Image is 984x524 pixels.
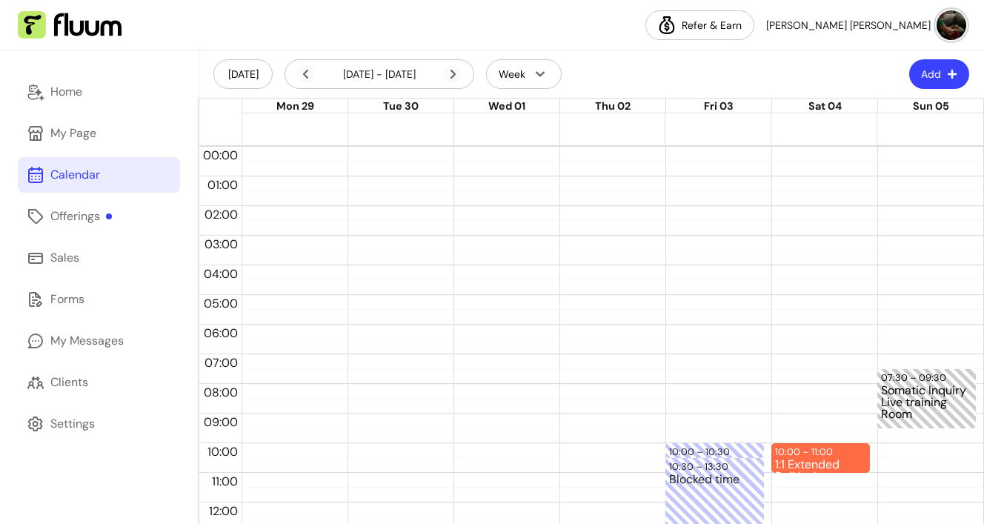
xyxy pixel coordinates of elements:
[50,291,84,308] div: Forms
[213,59,273,89] button: [DATE]
[200,266,242,282] span: 04:00
[204,177,242,193] span: 01:00
[909,59,969,89] button: Add
[276,99,314,115] button: Mon 29
[669,445,760,459] div: 10:00 – 10:30
[18,240,180,276] a: Sales
[766,18,931,33] span: [PERSON_NAME] [PERSON_NAME]
[913,99,949,115] button: Sun 05
[913,99,949,113] span: Sun 05
[881,385,972,427] div: Somatic Inquiry Live training Room
[18,282,180,317] a: Forms
[645,10,754,40] a: Refer & Earn
[595,99,631,115] button: Thu 02
[200,296,242,311] span: 05:00
[18,406,180,442] a: Settings
[18,11,122,39] img: Fluum Logo
[771,443,870,473] div: 10:00 – 11:001:1 Extended Reiki - In-Person (60min)
[775,459,866,471] div: 1:1 Extended Reiki - In-Person (60min)
[201,355,242,371] span: 07:00
[18,157,180,193] a: Calendar
[50,166,100,184] div: Calendar
[488,99,525,113] span: Wed 01
[808,99,842,113] span: Sat 04
[595,99,631,113] span: Thu 02
[204,444,242,460] span: 10:00
[205,503,242,519] span: 12:00
[937,10,966,40] img: avatar
[665,443,764,458] div: 10:00 – 10:30
[808,99,842,115] button: Sat 04
[201,207,242,222] span: 02:00
[18,365,180,400] a: Clients
[18,116,180,151] a: My Page
[766,10,966,40] button: avatar[PERSON_NAME] [PERSON_NAME]
[383,99,419,113] span: Tue 30
[276,99,314,113] span: Mon 29
[50,208,112,225] div: Offerings
[50,374,88,391] div: Clients
[50,125,96,142] div: My Page
[383,99,419,115] button: Tue 30
[208,474,242,489] span: 11:00
[199,147,242,163] span: 00:00
[50,83,82,101] div: Home
[50,415,95,433] div: Settings
[881,371,950,385] div: 07:30 – 09:30
[18,74,180,110] a: Home
[488,99,525,115] button: Wed 01
[775,445,837,459] div: 10:00 – 11:00
[50,249,79,267] div: Sales
[704,99,734,115] button: Fri 03
[704,99,734,113] span: Fri 03
[18,323,180,359] a: My Messages
[50,332,124,350] div: My Messages
[669,460,760,474] div: 10:30 – 13:30
[877,369,976,428] div: 07:30 – 09:30Somatic Inquiry Live training Room
[486,59,562,89] button: Week
[200,325,242,341] span: 06:00
[201,236,242,252] span: 03:00
[297,65,462,83] div: [DATE] - [DATE]
[200,414,242,430] span: 09:00
[18,199,180,234] a: Offerings
[200,385,242,400] span: 08:00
